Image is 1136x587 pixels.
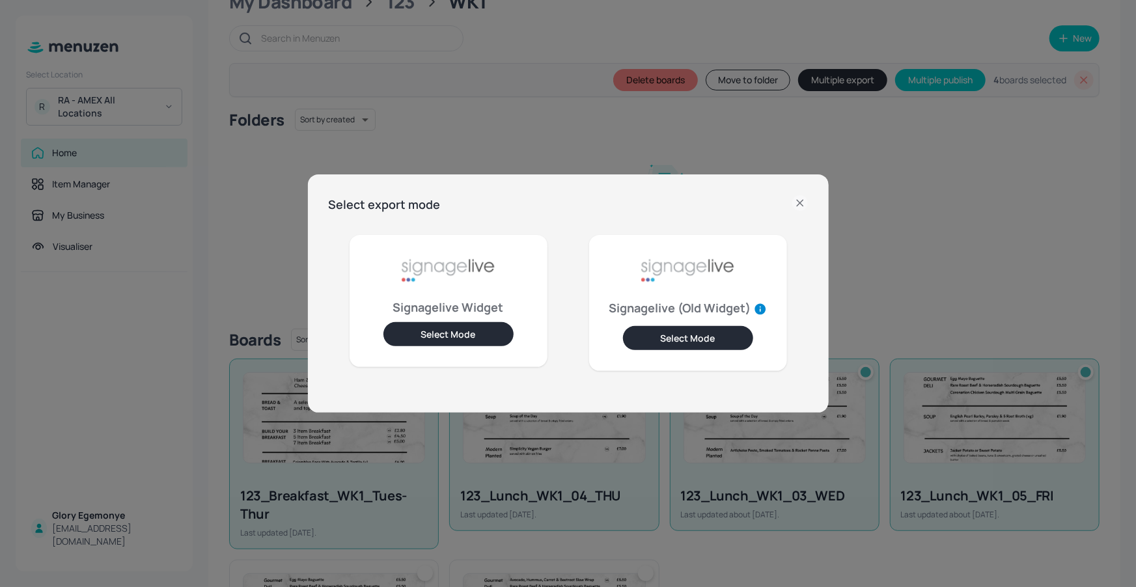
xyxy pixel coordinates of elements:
[754,303,767,316] svg: Old widgets support older screen operating systems, but lose out on feature and functionality suc...
[393,303,504,312] p: Signagelive Widget
[400,245,497,297] img: signage-live-aafa7296.png
[639,245,737,297] img: signage-live-aafa7296.png
[609,303,767,316] p: Signagelive (Old Widget)
[623,326,753,350] button: Select Mode
[329,195,441,214] h6: Select export mode
[383,322,514,346] button: Select Mode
